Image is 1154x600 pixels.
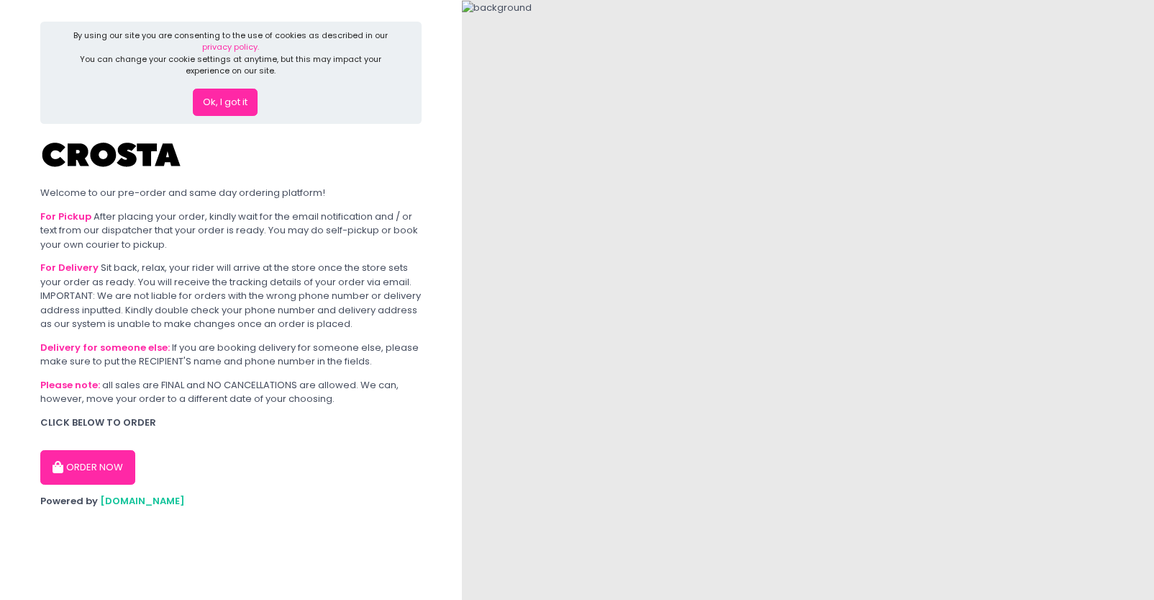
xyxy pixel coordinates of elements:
b: For Delivery [40,261,99,274]
b: Delivery for someone else: [40,341,170,354]
img: background [462,1,532,15]
button: ORDER NOW [40,450,135,485]
div: By using our site you are consenting to the use of cookies as described in our You can change you... [65,30,398,77]
div: Powered by [40,494,422,509]
div: After placing your order, kindly wait for the email notification and / or text from our dispatche... [40,210,422,252]
button: Ok, I got it [193,89,258,116]
a: privacy policy. [202,41,259,53]
div: CLICK BELOW TO ORDER [40,416,422,430]
div: If you are booking delivery for someone else, please make sure to put the RECIPIENT'S name and ph... [40,341,422,369]
div: Sit back, relax, your rider will arrive at the store once the store sets your order as ready. You... [40,261,422,331]
a: [DOMAIN_NAME] [100,494,185,508]
div: Welcome to our pre-order and same day ordering platform! [40,186,422,200]
div: all sales are FINAL and NO CANCELLATIONS are allowed. We can, however, move your order to a diffe... [40,378,422,406]
b: Please note: [40,378,100,392]
b: For Pickup [40,210,91,223]
img: Crosta Pizzeria [40,133,184,176]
